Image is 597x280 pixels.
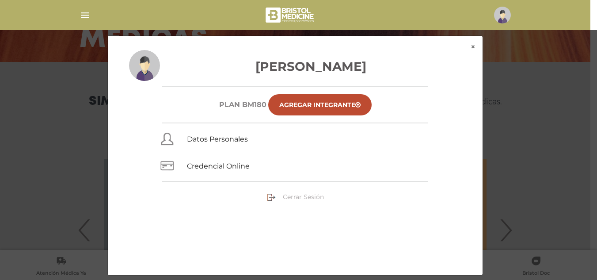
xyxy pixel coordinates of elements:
[494,7,511,23] img: profile-placeholder.svg
[264,4,317,26] img: bristol-medicine-blanco.png
[464,36,483,58] button: ×
[80,10,91,21] img: Cober_menu-lines-white.svg
[283,193,324,201] span: Cerrar Sesión
[219,100,266,109] h6: Plan BM180
[129,57,461,76] h3: [PERSON_NAME]
[187,162,250,170] a: Credencial Online
[268,94,372,115] a: Agregar Integrante
[187,135,248,143] a: Datos Personales
[267,193,324,201] a: Cerrar Sesión
[267,193,276,202] img: sign-out.png
[129,50,160,81] img: profile-placeholder.svg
